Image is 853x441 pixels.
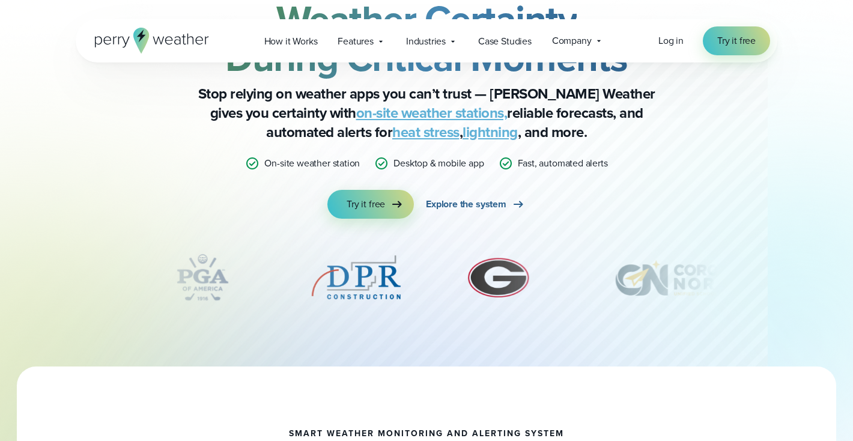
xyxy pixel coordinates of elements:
[347,197,385,211] span: Try it free
[658,34,684,48] a: Log in
[264,34,318,49] span: How it Works
[308,248,404,308] img: DPR-Construction.svg
[703,26,770,55] a: Try it free
[463,121,518,143] a: lightning
[308,248,404,308] div: 5 of 12
[426,190,526,219] a: Explore the system
[136,248,717,314] div: slideshow
[478,34,532,49] span: Case Studies
[254,29,328,53] a: How it Works
[154,248,250,308] div: 4 of 12
[468,29,542,53] a: Case Studies
[593,248,764,308] img: Corona-Norco-Unified-School-District.svg
[717,34,756,48] span: Try it free
[658,34,684,47] span: Log in
[426,197,506,211] span: Explore the system
[264,156,360,171] p: On-site weather station
[393,156,484,171] p: Desktop & mobile app
[356,102,508,124] a: on-site weather stations,
[593,248,764,308] div: 7 of 12
[462,248,536,308] div: 6 of 12
[338,34,374,49] span: Features
[552,34,592,48] span: Company
[518,156,608,171] p: Fast, automated alerts
[406,34,446,49] span: Industries
[154,248,250,308] img: PGA.svg
[392,121,460,143] a: heat stress
[186,84,667,142] p: Stop relying on weather apps you can’t trust — [PERSON_NAME] Weather gives you certainty with rel...
[289,429,564,439] h1: smart weather monitoring and alerting system
[462,248,536,308] img: University-of-Georgia.svg
[327,190,414,219] a: Try it free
